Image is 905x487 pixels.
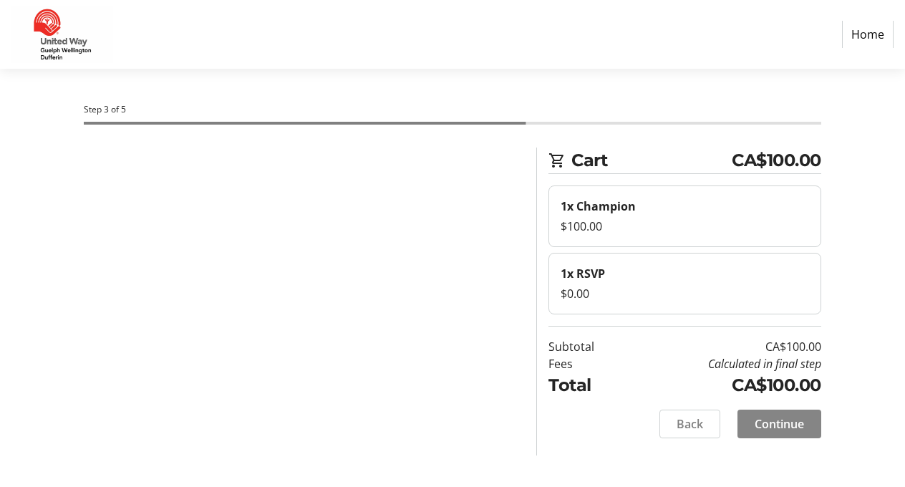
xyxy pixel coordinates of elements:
span: Back [677,415,703,433]
td: CA$100.00 [627,372,821,398]
span: Cart [571,148,732,173]
td: Total [548,372,627,398]
strong: 1x Champion [561,198,636,214]
span: CA$100.00 [732,148,821,173]
td: Fees [548,355,627,372]
td: Subtotal [548,338,627,355]
div: $100.00 [561,218,808,235]
button: Continue [737,410,821,438]
button: Back [659,410,720,438]
td: Calculated in final step [627,355,821,372]
div: Step 3 of 5 [84,103,821,116]
strong: 1x RSVP [561,266,605,281]
img: United Way Guelph Wellington Dufferin's Logo [11,6,113,63]
span: Continue [755,415,804,433]
div: $0.00 [561,285,808,302]
a: Home [842,21,894,48]
td: CA$100.00 [627,338,821,355]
